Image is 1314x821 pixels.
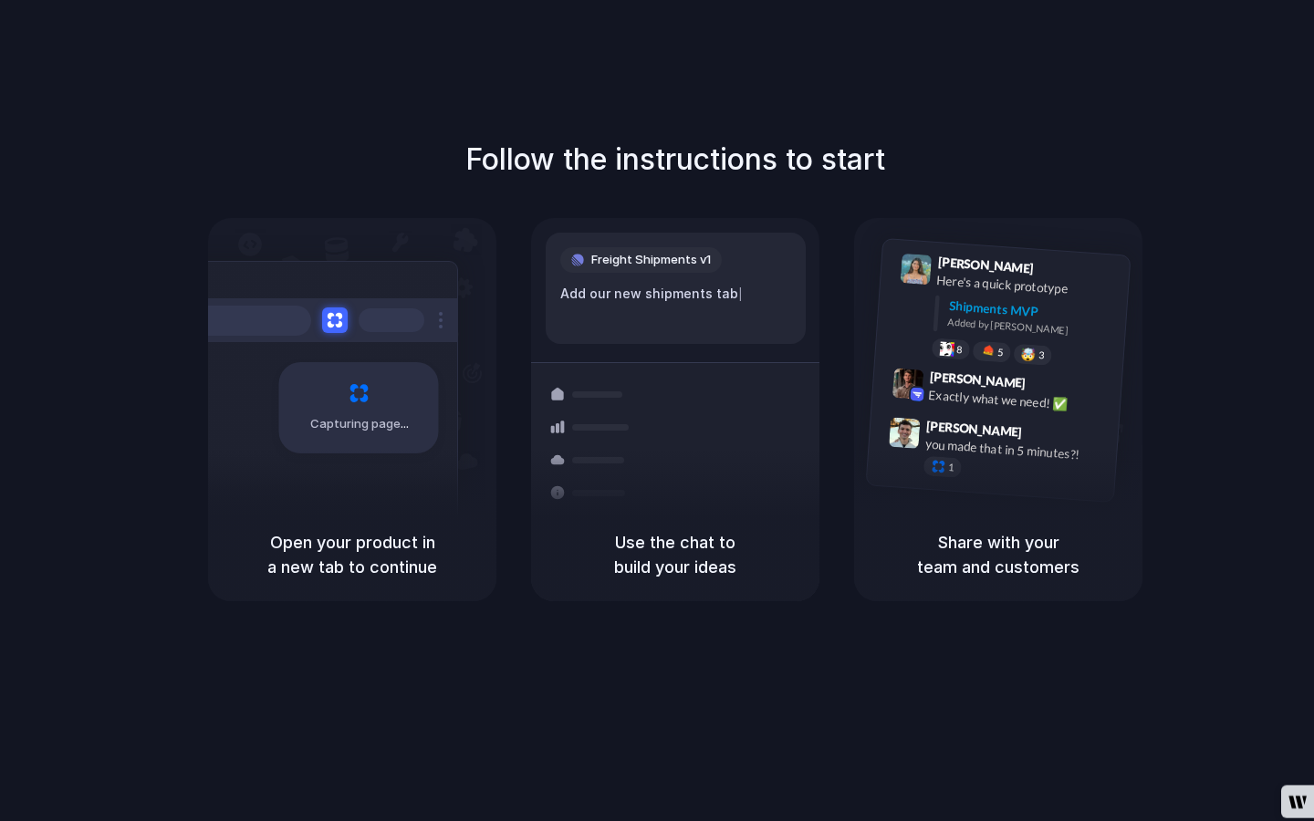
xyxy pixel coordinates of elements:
[230,530,474,579] h5: Open your product in a new tab to continue
[926,416,1023,442] span: [PERSON_NAME]
[1021,348,1037,361] div: 🤯
[928,385,1111,416] div: Exactly what we need! ✅
[924,434,1107,465] div: you made that in 5 minutes?!
[1031,375,1069,397] span: 9:42 AM
[738,286,743,301] span: |
[997,348,1004,358] span: 5
[936,271,1119,302] div: Here's a quick prototype
[591,251,711,269] span: Freight Shipments v1
[310,415,412,433] span: Capturing page
[1039,261,1077,283] span: 9:41 AM
[560,284,791,304] div: Add our new shipments tab
[947,315,1115,341] div: Added by [PERSON_NAME]
[929,367,1026,393] span: [PERSON_NAME]
[553,530,798,579] h5: Use the chat to build your ideas
[1038,350,1045,360] span: 3
[956,345,963,355] span: 8
[876,530,1121,579] h5: Share with your team and customers
[948,296,1117,327] div: Shipments MVP
[1027,424,1065,446] span: 9:47 AM
[937,252,1034,278] span: [PERSON_NAME]
[948,462,954,473] span: 1
[465,138,885,182] h1: Follow the instructions to start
